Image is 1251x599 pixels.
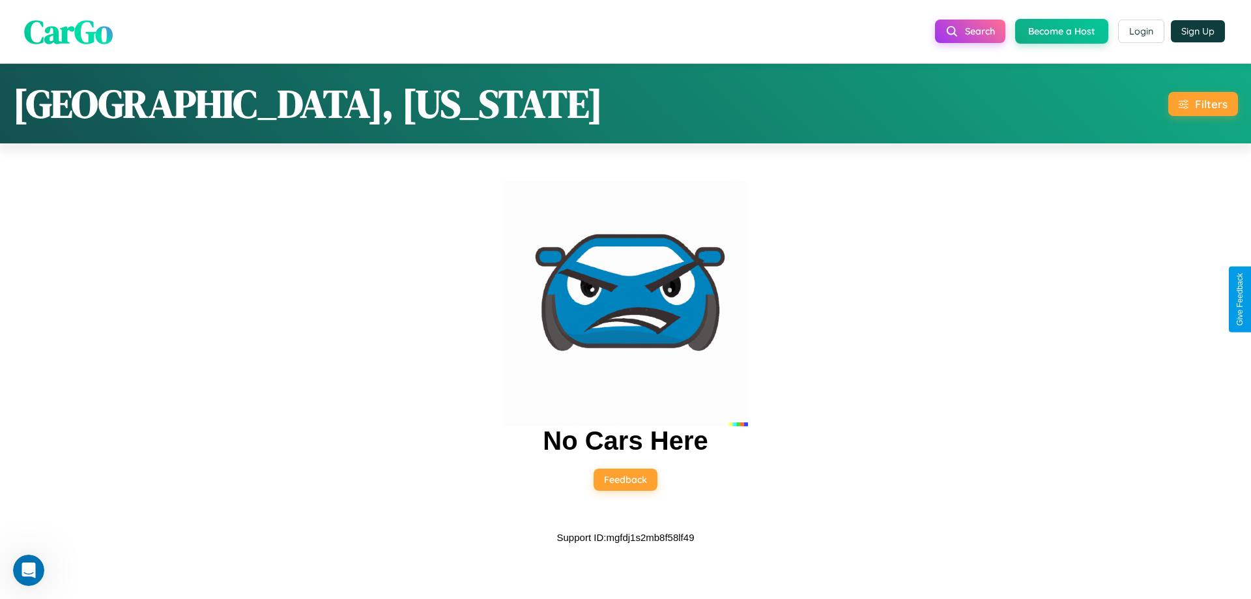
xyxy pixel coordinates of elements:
span: Search [965,25,995,37]
div: Give Feedback [1235,273,1244,326]
button: Become a Host [1015,19,1108,44]
button: Filters [1168,92,1238,116]
span: CarGo [24,8,113,53]
button: Login [1118,20,1164,43]
img: car [503,181,748,426]
iframe: Intercom live chat [13,555,44,586]
h2: No Cars Here [543,426,708,456]
h1: [GEOGRAPHIC_DATA], [US_STATE] [13,77,603,130]
div: Filters [1195,97,1228,111]
button: Feedback [594,469,657,491]
button: Search [935,20,1005,43]
p: Support ID: mgfdj1s2mb8f58lf49 [557,529,695,546]
button: Sign Up [1171,20,1225,42]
